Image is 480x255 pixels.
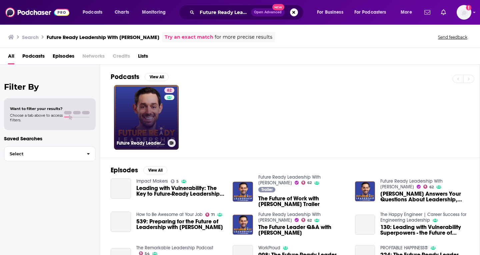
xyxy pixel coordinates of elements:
img: The Future Leader Q&A with Jacob Morgan [233,215,253,235]
p: Saved Searches [4,135,96,142]
span: Podcasts [83,8,102,17]
button: View All [143,166,167,174]
span: Leading with Vulnerability: The Key to Future-Ready Leadership with [PERSON_NAME] [136,185,225,197]
span: 130: Leading with Vulnerability Superpowers - the Future of Leadership with [PERSON_NAME] | Inter... [380,224,469,236]
a: Leading with Vulnerability: The Key to Future-Ready Leadership with Jacob Morgan [111,178,131,199]
button: Select [4,146,96,161]
img: Jacob Morgan Answers Your Questions About Leadership, Employee Experience, The Future Of Work And... [355,181,375,202]
a: 62Future Ready Leadership With [PERSON_NAME] [114,85,179,150]
button: open menu [396,7,420,18]
a: How to Be Awesome at Your Job [136,212,203,217]
a: Lists [138,51,148,64]
span: Trailer [261,188,273,192]
a: Show notifications dropdown [438,7,449,18]
a: 130: Leading with Vulnerability Superpowers - the Future of Leadership with Jacob Morgan | Intern... [355,215,375,235]
span: Choose a tab above to access filters. [10,113,63,122]
a: Future Ready Leadership With Jacob Morgan [258,212,321,223]
a: Charts [110,7,133,18]
a: Show notifications dropdown [422,7,433,18]
span: 62 [307,181,312,184]
a: WorkProud [258,245,280,251]
span: Charts [115,8,129,17]
h2: Filter By [4,82,96,92]
h3: Future Ready Leadership With [PERSON_NAME] [117,140,165,146]
span: 5 [176,180,179,183]
span: Networks [82,51,105,64]
a: 62 [301,181,312,185]
button: open menu [78,7,111,18]
span: Select [4,152,81,156]
a: 5 [171,179,179,183]
a: The Future of Work with Jacob Morgan Trailer [258,196,347,207]
a: 130: Leading with Vulnerability Superpowers - the Future of Leadership with Jacob Morgan | Intern... [380,224,469,236]
span: Monitoring [142,8,166,17]
a: Future Ready Leadership With Jacob Morgan [380,178,443,190]
button: Open AdvancedNew [251,8,285,16]
a: 71 [205,213,215,217]
span: Want to filter your results? [10,106,63,111]
button: Send feedback [436,34,469,40]
a: 62 [164,88,174,93]
img: Podchaser - Follow, Share and Rate Podcasts [5,6,69,19]
h2: Episodes [111,166,138,174]
a: 539: Preparing for the Future of Leadership with Jacob Morgan [136,219,225,230]
span: 62 [167,87,172,94]
span: Credits [113,51,130,64]
img: User Profile [457,5,471,20]
input: Search podcasts, credits, & more... [197,7,251,18]
span: [PERSON_NAME] Answers Your Questions About Leadership, Employee Experience, The Future Of Work An... [380,191,469,202]
span: 62 [307,219,312,222]
span: For Podcasters [354,8,386,17]
span: Open Advanced [254,11,282,14]
a: Future Ready Leadership With Jacob Morgan [258,174,321,186]
a: All [8,51,14,64]
a: Episodes [53,51,74,64]
a: 539: Preparing for the Future of Leadership with Jacob Morgan [111,212,131,232]
span: New [272,4,284,10]
span: The Future Leader Q&A with [PERSON_NAME] [258,224,347,236]
button: open menu [312,7,352,18]
h2: Podcasts [111,73,139,81]
a: Impact Makers [136,178,168,184]
span: More [401,8,412,17]
a: Leading with Vulnerability: The Key to Future-Ready Leadership with Jacob Morgan [136,185,225,197]
a: PodcastsView All [111,73,169,81]
a: 62 [423,185,434,189]
button: Show profile menu [457,5,471,20]
button: open menu [137,7,174,18]
a: Try an exact match [165,33,213,41]
span: 539: Preparing for the Future of Leadership with [PERSON_NAME] [136,219,225,230]
button: View All [145,73,169,81]
span: For Business [317,8,343,17]
button: open menu [350,7,396,18]
a: Podcasts [22,51,45,64]
img: The Future of Work with Jacob Morgan Trailer [233,182,253,202]
span: Logged in as megcassidy [457,5,471,20]
a: The Remarkable Leadership Podcast [136,245,213,251]
h3: Search [22,34,39,40]
span: 71 [211,213,215,216]
svg: Add a profile image [466,5,471,10]
span: The Future of Work with [PERSON_NAME] Trailer [258,196,347,207]
span: for more precise results [215,33,272,41]
div: Search podcasts, credits, & more... [185,5,310,20]
h3: Future Ready Leadership With [PERSON_NAME] [47,34,159,40]
a: The Future Leader Q&A with Jacob Morgan [258,224,347,236]
a: EpisodesView All [111,166,167,174]
a: PROFITABLE HAPPINESS® [380,245,428,251]
a: 62 [301,218,312,222]
a: The Happy Engineer | Career Success for Engineering Leadership [380,212,466,223]
span: 62 [429,186,434,189]
a: Jacob Morgan Answers Your Questions About Leadership, Employee Experience, The Future Of Work And... [380,191,469,202]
